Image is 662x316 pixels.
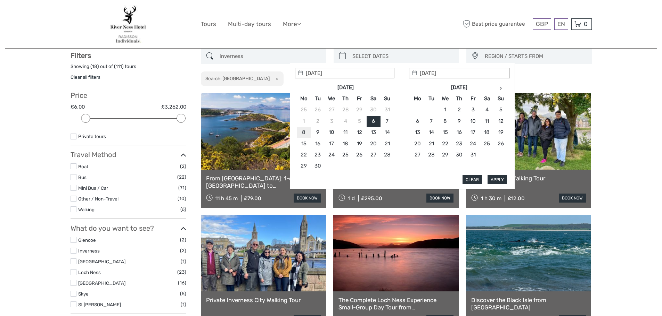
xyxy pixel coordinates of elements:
[297,127,311,138] td: 8
[311,104,325,116] td: 26
[380,104,394,116] td: 31
[350,50,456,62] input: SELECT DATES
[80,11,88,19] button: Open LiveChat chat widget
[380,116,394,127] td: 7
[494,127,508,138] td: 19
[410,93,424,104] th: Mo
[178,195,186,203] span: (10)
[78,270,101,275] a: Loch Ness
[271,75,280,82] button: x
[338,138,352,149] td: 18
[352,104,366,116] td: 29
[438,116,452,127] td: 8
[206,297,321,304] a: Private Inverness City Walking Tour
[480,116,494,127] td: 11
[461,18,531,30] span: Best price guarantee
[380,150,394,161] td: 28
[297,150,311,161] td: 22
[338,297,453,311] a: The Complete Loch Ness Experience Small-Group Day Tour from [GEOGRAPHIC_DATA]
[452,93,466,104] th: Th
[438,93,452,104] th: We
[480,104,494,116] td: 4
[78,185,108,191] a: Mini Bus / Car
[201,19,216,29] a: Tours
[71,224,186,232] h3: What do you want to see?
[180,236,186,244] span: (2)
[180,290,186,298] span: (5)
[311,93,325,104] th: Tu
[78,259,125,264] a: [GEOGRAPHIC_DATA]
[311,82,380,93] th: [DATE]
[78,291,89,297] a: Skye
[338,104,352,116] td: 28
[452,104,466,116] td: 2
[325,127,338,138] td: 10
[482,51,588,62] span: REGION / STARTS FROM
[481,195,501,202] span: 1 h 30 m
[78,248,100,254] a: Inverness
[205,76,270,81] h2: Search: [GEOGRAPHIC_DATA]
[78,302,121,307] a: St [PERSON_NAME]
[228,19,271,29] a: Multi-day tours
[366,116,380,127] td: 6
[283,19,301,29] a: More
[361,195,382,202] div: £295.00
[494,93,508,104] th: Su
[452,150,466,161] td: 30
[466,104,480,116] td: 3
[10,12,79,18] p: We're away right now. Please check back later!
[488,175,507,184] button: Apply
[206,175,321,189] a: From [GEOGRAPHIC_DATA]: 1-day [GEOGRAPHIC_DATA] to [GEOGRAPHIC_DATA]
[180,205,186,213] span: (6)
[410,127,424,138] td: 13
[297,104,311,116] td: 25
[366,150,380,161] td: 27
[424,127,438,138] td: 14
[338,127,352,138] td: 11
[78,237,96,243] a: Glencoe
[181,300,186,308] span: (1)
[78,196,118,202] a: Other / Non-Travel
[161,103,186,111] label: £3,262.00
[426,194,453,203] a: book now
[71,51,91,60] strong: Filters
[452,127,466,138] td: 16
[338,150,352,161] td: 25
[71,103,85,111] label: £6.00
[297,161,311,172] td: 29
[536,20,548,27] span: GBP
[463,175,482,184] button: Clear
[92,63,97,70] label: 18
[494,116,508,127] td: 12
[352,138,366,149] td: 19
[471,297,586,311] a: Discover the Black Isle from [GEOGRAPHIC_DATA]
[348,195,355,202] span: 1 d
[466,138,480,149] td: 24
[78,280,125,286] a: [GEOGRAPHIC_DATA]
[424,93,438,104] th: Tu
[110,5,146,43] img: 3291-065ce774-2bb8-4d36-ac00-65f65a84ed2e_logo_big.jpg
[178,279,186,287] span: (16)
[325,138,338,149] td: 17
[338,116,352,127] td: 4
[366,138,380,149] td: 20
[178,184,186,192] span: (71)
[78,134,106,139] a: Private tours
[311,150,325,161] td: 23
[480,138,494,149] td: 25
[494,104,508,116] td: 5
[366,104,380,116] td: 30
[424,150,438,161] td: 28
[466,127,480,138] td: 17
[78,164,88,169] a: Boat
[424,116,438,127] td: 7
[71,74,100,80] a: Clear all filters
[215,195,238,202] span: 11 h 45 m
[311,138,325,149] td: 16
[352,93,366,104] th: Fr
[559,194,586,203] a: book now
[177,173,186,181] span: (22)
[325,116,338,127] td: 3
[452,138,466,149] td: 23
[352,150,366,161] td: 26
